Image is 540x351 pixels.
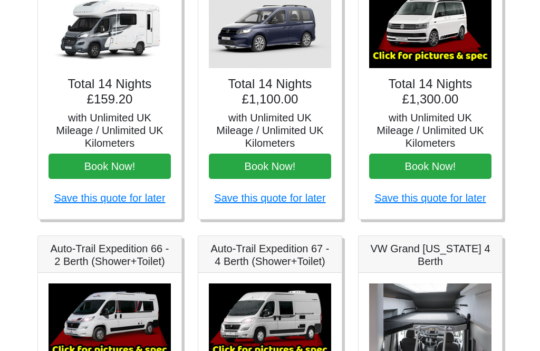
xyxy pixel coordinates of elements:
[209,154,331,179] button: Book Now!
[369,112,491,150] h5: with Unlimited UK Mileage / Unlimited UK Kilometers
[369,77,491,108] h4: Total 14 Nights £1,300.00
[209,112,331,150] h5: with Unlimited UK Mileage / Unlimited UK Kilometers
[49,243,171,268] h5: Auto-Trail Expedition 66 - 2 Berth (Shower+Toilet)
[369,154,491,179] button: Book Now!
[214,193,325,204] a: Save this quote for later
[369,243,491,268] h5: VW Grand [US_STATE] 4 Berth
[49,154,171,179] button: Book Now!
[374,193,486,204] a: Save this quote for later
[49,112,171,150] h5: with Unlimited UK Mileage / Unlimited UK Kilometers
[49,77,171,108] h4: Total 14 Nights £159.20
[209,243,331,268] h5: Auto-Trail Expedition 67 - 4 Berth (Shower+Toilet)
[54,193,165,204] a: Save this quote for later
[209,77,331,108] h4: Total 14 Nights £1,100.00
